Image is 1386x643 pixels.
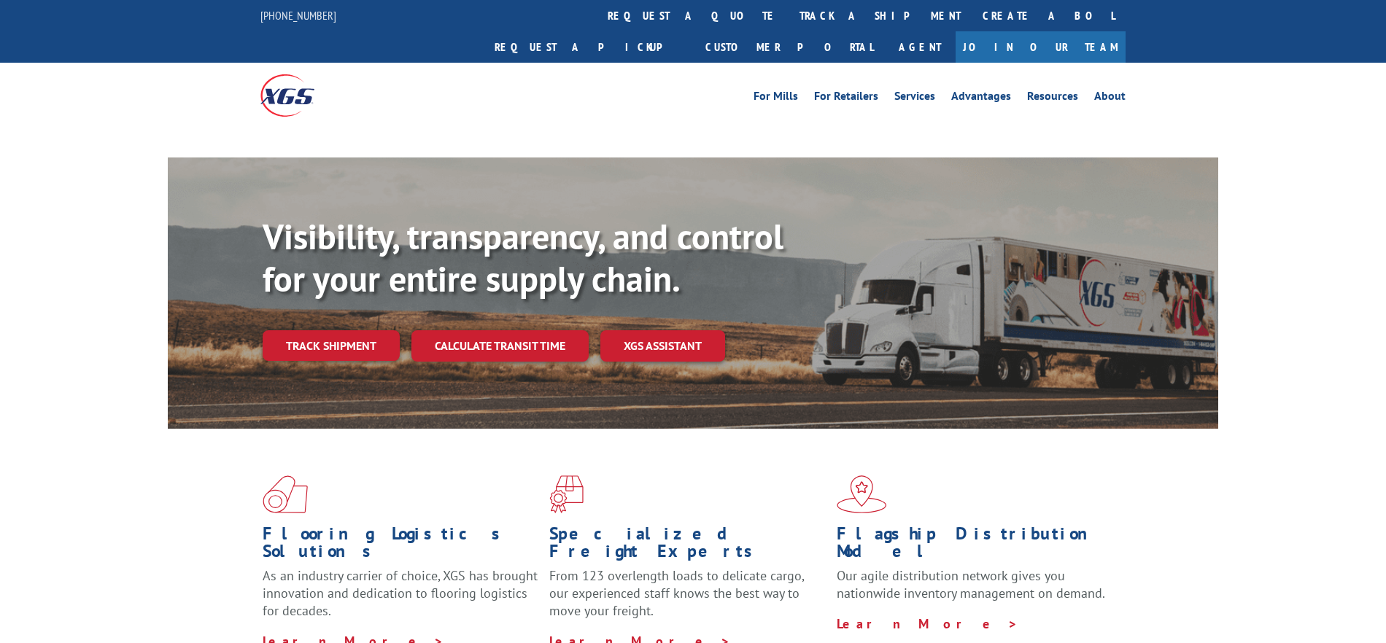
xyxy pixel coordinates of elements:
[884,31,956,63] a: Agent
[894,90,935,106] a: Services
[263,214,783,301] b: Visibility, transparency, and control for your entire supply chain.
[754,90,798,106] a: For Mills
[484,31,694,63] a: Request a pickup
[263,567,538,619] span: As an industry carrier of choice, XGS has brought innovation and dedication to flooring logistics...
[263,525,538,567] h1: Flooring Logistics Solutions
[263,475,308,513] img: xgs-icon-total-supply-chain-intelligence-red
[600,330,725,362] a: XGS ASSISTANT
[814,90,878,106] a: For Retailers
[837,567,1105,601] span: Our agile distribution network gives you nationwide inventory management on demand.
[549,475,584,513] img: xgs-icon-focused-on-flooring-red
[951,90,1011,106] a: Advantages
[837,525,1112,567] h1: Flagship Distribution Model
[837,475,887,513] img: xgs-icon-flagship-distribution-model-red
[956,31,1126,63] a: Join Our Team
[549,525,825,567] h1: Specialized Freight Experts
[694,31,884,63] a: Customer Portal
[260,8,336,23] a: [PHONE_NUMBER]
[837,615,1018,632] a: Learn More >
[411,330,589,362] a: Calculate transit time
[1094,90,1126,106] a: About
[1027,90,1078,106] a: Resources
[549,567,825,632] p: From 123 overlength loads to delicate cargo, our experienced staff knows the best way to move you...
[263,330,400,361] a: Track shipment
